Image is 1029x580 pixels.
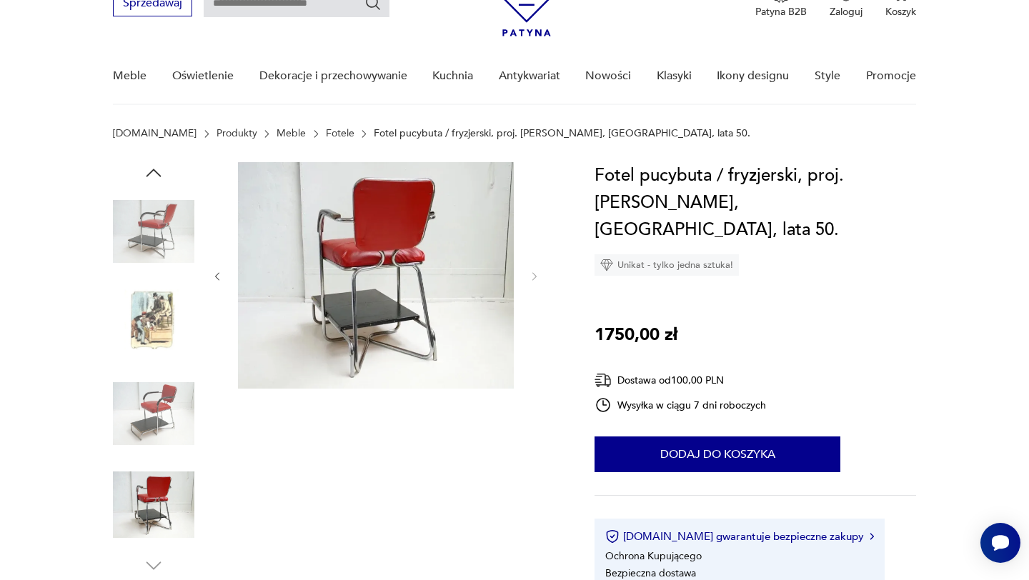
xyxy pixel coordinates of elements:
li: Bezpieczna dostawa [605,566,696,580]
a: Oświetlenie [172,49,234,104]
p: Fotel pucybuta / fryzjerski, proj. [PERSON_NAME], [GEOGRAPHIC_DATA], lata 50. [374,128,750,139]
a: Ikony designu [717,49,789,104]
button: [DOMAIN_NAME] gwarantuje bezpieczne zakupy [605,529,873,544]
div: Dostawa od 100,00 PLN [595,371,766,389]
a: Produkty [217,128,257,139]
a: Kuchnia [432,49,473,104]
a: Klasyki [657,49,692,104]
a: Meble [277,128,306,139]
img: Ikona certyfikatu [605,529,620,544]
button: Dodaj do koszyka [595,436,840,472]
img: Zdjęcie produktu Fotel pucybuta / fryzjerski, proj. E. J.Paidar, USA, lata 50. [113,191,194,272]
a: Promocje [866,49,916,104]
p: Patyna B2B [755,5,807,19]
a: Nowości [585,49,631,104]
p: Koszyk [885,5,916,19]
a: Fotele [326,128,354,139]
p: 1750,00 zł [595,321,677,349]
div: Unikat - tylko jedna sztuka! [595,254,739,276]
img: Zdjęcie produktu Fotel pucybuta / fryzjerski, proj. E. J.Paidar, USA, lata 50. [113,373,194,454]
img: Zdjęcie produktu Fotel pucybuta / fryzjerski, proj. E. J.Paidar, USA, lata 50. [238,162,514,389]
a: Dekoracje i przechowywanie [259,49,407,104]
a: [DOMAIN_NAME] [113,128,197,139]
div: Wysyłka w ciągu 7 dni roboczych [595,396,766,414]
img: Ikona diamentu [600,259,613,271]
img: Zdjęcie produktu Fotel pucybuta / fryzjerski, proj. E. J.Paidar, USA, lata 50. [113,282,194,364]
a: Antykwariat [499,49,560,104]
h1: Fotel pucybuta / fryzjerski, proj. [PERSON_NAME], [GEOGRAPHIC_DATA], lata 50. [595,162,915,244]
a: Meble [113,49,146,104]
iframe: Smartsupp widget button [980,523,1020,563]
img: Ikona dostawy [595,371,612,389]
img: Zdjęcie produktu Fotel pucybuta / fryzjerski, proj. E. J.Paidar, USA, lata 50. [113,464,194,546]
p: Zaloguj [830,5,863,19]
a: Style [815,49,840,104]
li: Ochrona Kupującego [605,549,702,563]
img: Ikona strzałki w prawo [870,533,874,540]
